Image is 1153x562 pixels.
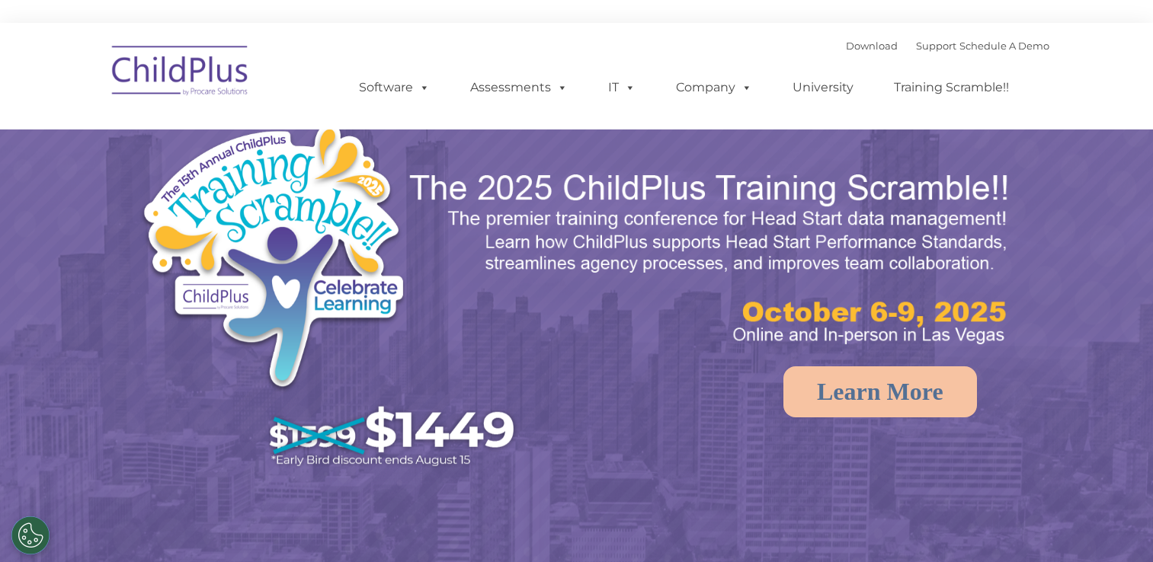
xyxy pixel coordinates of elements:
a: IT [593,72,651,103]
img: ChildPlus by Procare Solutions [104,35,257,111]
a: Assessments [455,72,583,103]
a: Company [661,72,767,103]
a: Learn More [783,366,977,417]
a: Training Scramble!! [879,72,1024,103]
a: Schedule A Demo [959,40,1049,52]
a: Support [916,40,956,52]
a: Download [846,40,898,52]
button: Cookies Settings [11,516,50,554]
a: University [777,72,869,103]
a: Software [344,72,445,103]
font: | [846,40,1049,52]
